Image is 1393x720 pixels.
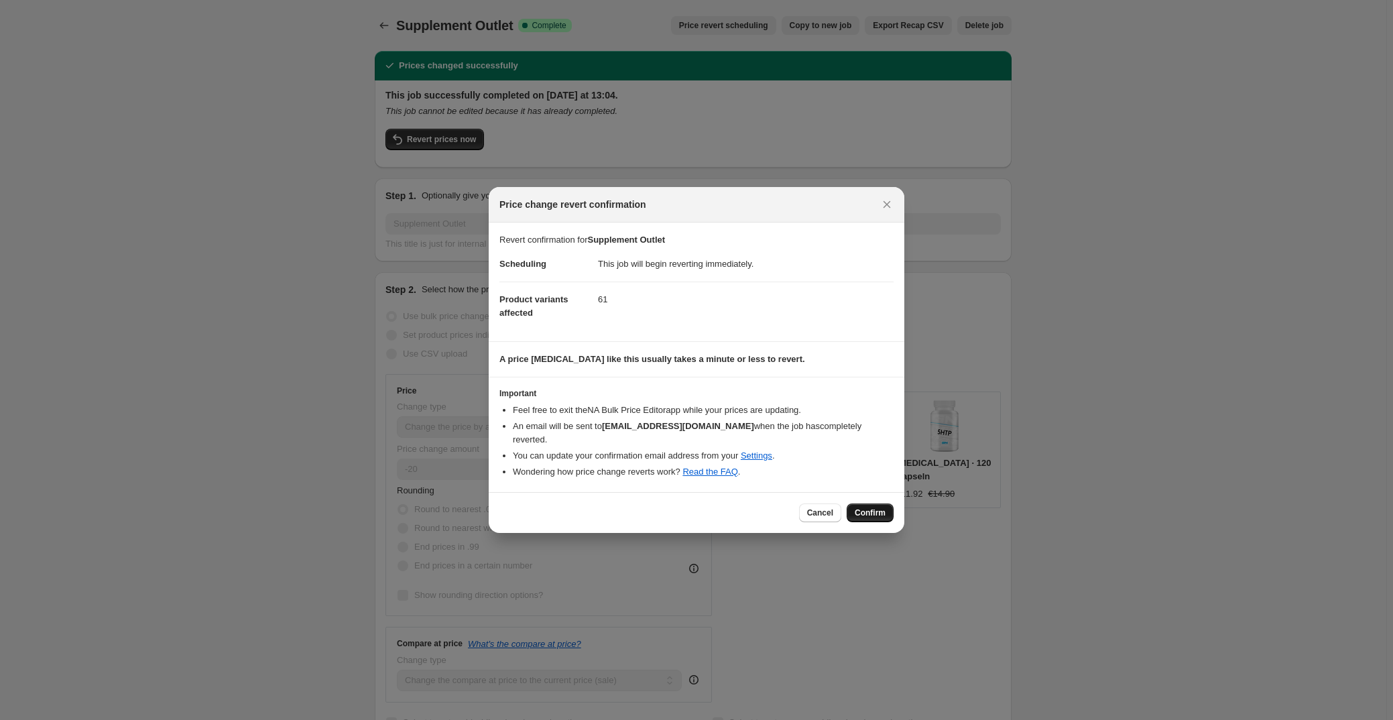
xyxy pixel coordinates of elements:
[877,195,896,214] button: Close
[513,420,894,446] li: An email will be sent to when the job has completely reverted .
[682,467,737,477] a: Read the FAQ
[499,233,894,247] p: Revert confirmation for
[847,503,894,522] button: Confirm
[855,507,886,518] span: Confirm
[799,503,841,522] button: Cancel
[499,388,894,399] h3: Important
[598,247,894,282] dd: This job will begin reverting immediately.
[588,235,666,245] b: Supplement Outlet
[807,507,833,518] span: Cancel
[513,404,894,417] li: Feel free to exit the NA Bulk Price Editor app while your prices are updating.
[499,198,646,211] span: Price change revert confirmation
[513,449,894,463] li: You can update your confirmation email address from your .
[499,354,805,364] b: A price [MEDICAL_DATA] like this usually takes a minute or less to revert.
[499,294,568,318] span: Product variants affected
[598,282,894,317] dd: 61
[513,465,894,479] li: Wondering how price change reverts work? .
[741,451,772,461] a: Settings
[499,259,546,269] span: Scheduling
[602,421,754,431] b: [EMAIL_ADDRESS][DOMAIN_NAME]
